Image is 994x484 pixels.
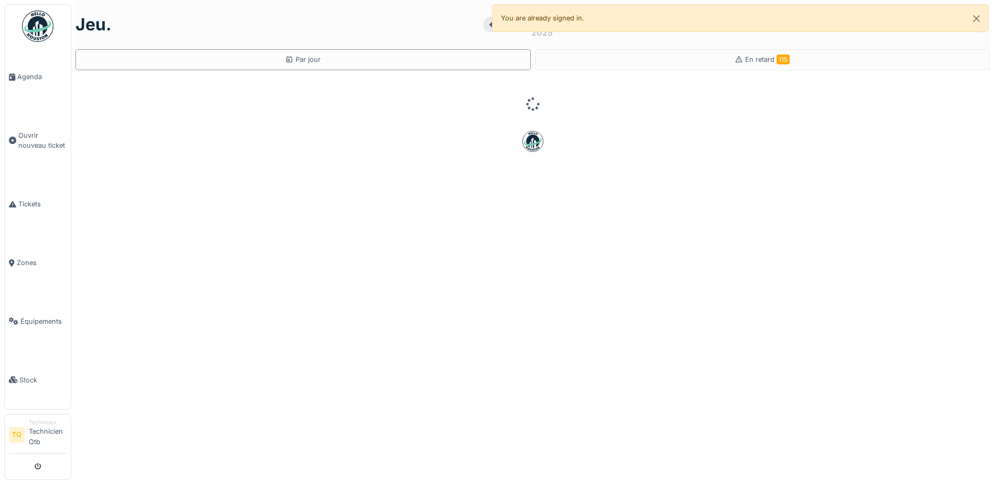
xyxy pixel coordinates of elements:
[18,199,67,209] span: Tickets
[5,175,71,234] a: Tickets
[965,5,988,32] button: Close
[5,234,71,292] a: Zones
[5,292,71,350] a: Équipements
[9,427,25,443] li: TO
[9,419,67,454] a: TO TechnicienTechnicien Otb
[20,316,67,326] span: Équipements
[18,130,67,150] span: Ouvrir nouveau ticket
[29,419,67,451] li: Technicien Otb
[19,375,67,385] span: Stock
[5,106,71,175] a: Ouvrir nouveau ticket
[5,350,71,409] a: Stock
[285,54,321,64] div: Par jour
[522,131,543,152] img: badge-BVDL4wpA.svg
[531,26,553,39] div: 2025
[17,258,67,268] span: Zones
[492,4,989,32] div: You are already signed in.
[22,10,53,42] img: Badge_color-CXgf-gQk.svg
[5,48,71,106] a: Agenda
[75,15,112,35] h1: jeu.
[29,419,67,426] div: Technicien
[745,56,790,63] span: En retard
[17,72,67,82] span: Agenda
[777,54,790,64] span: 115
